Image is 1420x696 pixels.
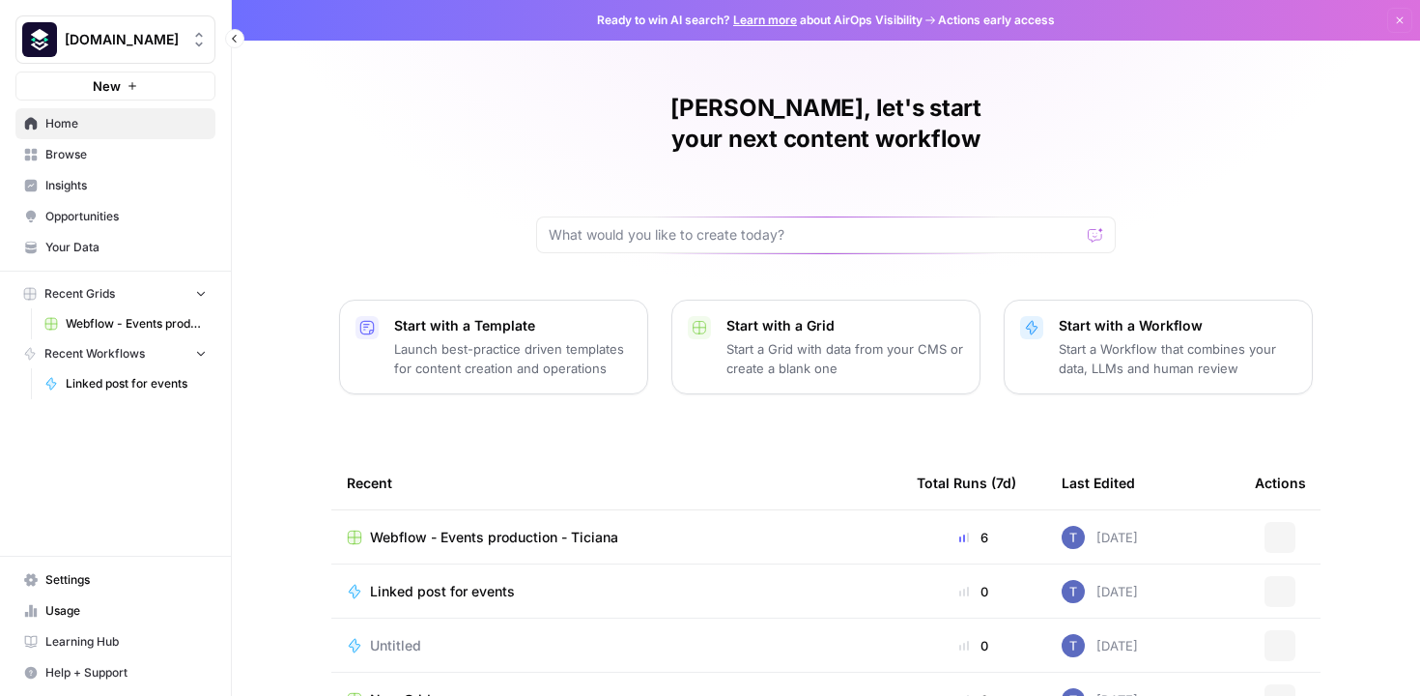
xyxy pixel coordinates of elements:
[1062,526,1138,549] div: [DATE]
[15,657,215,688] button: Help + Support
[1059,316,1296,335] p: Start with a Workflow
[15,595,215,626] a: Usage
[917,456,1016,509] div: Total Runs (7d)
[45,115,207,132] span: Home
[15,108,215,139] a: Home
[15,279,215,308] button: Recent Grids
[1255,456,1306,509] div: Actions
[1062,634,1085,657] img: jr0mvpcfb457yucqzh137atk70ho
[45,602,207,620] span: Usage
[15,565,215,595] a: Settings
[1062,580,1138,603] div: [DATE]
[1062,456,1135,509] div: Last Edited
[15,72,215,101] button: New
[66,375,207,392] span: Linked post for events
[917,528,1031,547] div: 6
[36,368,215,399] a: Linked post for events
[347,528,886,547] a: Webflow - Events production - Ticiana
[15,232,215,263] a: Your Data
[347,582,886,601] a: Linked post for events
[917,582,1031,601] div: 0
[394,316,632,335] p: Start with a Template
[65,30,182,49] span: [DOMAIN_NAME]
[536,93,1116,155] h1: [PERSON_NAME], let's start your next content workflow
[45,208,207,225] span: Opportunities
[45,664,207,681] span: Help + Support
[15,201,215,232] a: Opportunities
[93,76,121,96] span: New
[15,15,215,64] button: Workspace: Platformengineering.org
[370,636,421,655] span: Untitled
[45,633,207,651] span: Learning Hub
[726,339,964,378] p: Start a Grid with data from your CMS or create a blank one
[370,528,618,547] span: Webflow - Events production - Ticiana
[597,12,923,29] span: Ready to win AI search? about AirOps Visibility
[394,339,632,378] p: Launch best-practice driven templates for content creation and operations
[347,636,886,655] a: Untitled
[938,12,1055,29] span: Actions early access
[45,571,207,589] span: Settings
[339,300,648,394] button: Start with a TemplateLaunch best-practice driven templates for content creation and operations
[671,300,980,394] button: Start with a GridStart a Grid with data from your CMS or create a blank one
[1062,580,1085,603] img: jr0mvpcfb457yucqzh137atk70ho
[726,316,964,335] p: Start with a Grid
[15,339,215,368] button: Recent Workflows
[549,225,1080,245] input: What would you like to create today?
[45,146,207,163] span: Browse
[733,13,797,27] a: Learn more
[347,456,886,509] div: Recent
[370,582,515,601] span: Linked post for events
[1062,526,1085,549] img: jr0mvpcfb457yucqzh137atk70ho
[917,636,1031,655] div: 0
[15,170,215,201] a: Insights
[1062,634,1138,657] div: [DATE]
[15,626,215,657] a: Learning Hub
[44,285,115,303] span: Recent Grids
[15,139,215,170] a: Browse
[1004,300,1313,394] button: Start with a WorkflowStart a Workflow that combines your data, LLMs and human review
[36,308,215,339] a: Webflow - Events production - Ticiana
[45,239,207,256] span: Your Data
[1059,339,1296,378] p: Start a Workflow that combines your data, LLMs and human review
[66,315,207,333] span: Webflow - Events production - Ticiana
[44,345,145,362] span: Recent Workflows
[45,177,207,194] span: Insights
[22,22,57,57] img: Platformengineering.org Logo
